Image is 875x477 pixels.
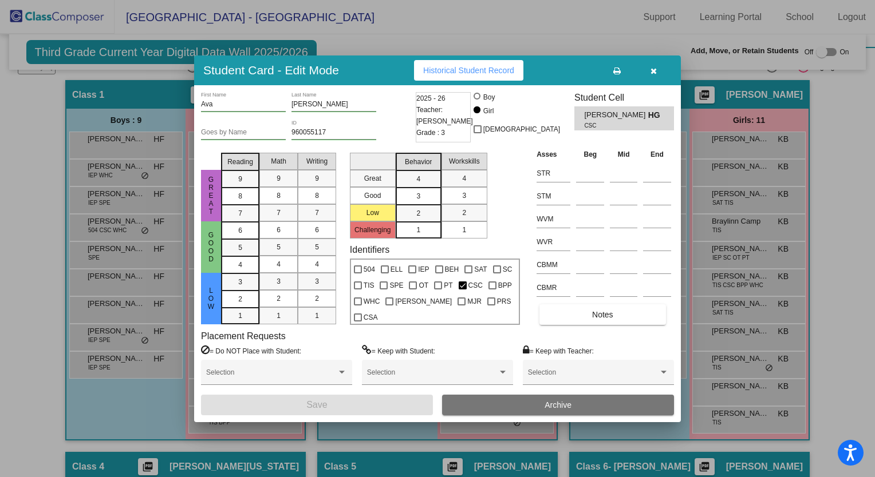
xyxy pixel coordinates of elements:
[238,277,242,287] span: 3
[364,263,375,276] span: 504
[291,129,376,137] input: Enter ID
[462,208,466,218] span: 2
[201,345,301,356] label: = Do NOT Place with Student:
[537,279,570,296] input: assessment
[416,174,420,184] span: 4
[418,263,429,276] span: IEP
[648,109,664,121] span: HG
[545,400,571,410] span: Archive
[277,242,281,252] span: 5
[537,210,570,228] input: assessment
[362,345,435,356] label: = Keep with Student:
[277,225,281,235] span: 6
[537,233,570,251] input: assessment
[468,279,483,292] span: CSC
[238,208,242,218] span: 7
[444,279,452,292] span: PT
[523,345,594,356] label: = Keep with Teacher:
[416,93,446,104] span: 2025 - 26
[467,295,482,308] span: MJR
[498,279,512,292] span: BPP
[574,92,674,103] h3: Student Cell
[573,148,607,161] th: Beg
[414,60,523,81] button: Historical Student Record
[306,400,327,410] span: Save
[277,276,281,287] span: 3
[238,294,242,304] span: 2
[389,279,403,292] span: SPE
[584,109,648,121] span: [PERSON_NAME]
[483,106,494,116] div: Girl
[537,188,570,205] input: assessment
[497,295,511,308] span: PRS
[419,279,428,292] span: OT
[416,225,420,235] span: 1
[238,260,242,270] span: 4
[416,208,420,218] span: 2
[416,127,445,138] span: Grade : 3
[277,259,281,269] span: 4
[539,304,665,325] button: Notes
[315,242,319,252] span: 5
[306,156,328,166] span: Writing
[503,263,513,276] span: SC
[277,293,281,304] span: 2
[474,263,487,276] span: SAT
[203,63,339,77] h3: Student Card - Edit Mode
[277,208,281,218] span: 7
[607,148,640,161] th: Mid
[315,293,319,304] span: 2
[206,176,216,216] span: Great
[350,244,389,255] label: Identifiers
[315,259,319,269] span: 4
[405,157,432,167] span: Behavior
[423,66,514,75] span: Historical Student Record
[201,331,286,341] label: Placement Requests
[277,190,281,201] span: 8
[238,191,242,201] span: 8
[462,225,466,235] span: 1
[364,279,375,292] span: TIS
[238,174,242,184] span: 9
[315,173,319,184] span: 9
[462,190,466,201] span: 3
[206,231,216,263] span: Good
[442,395,674,415] button: Archive
[271,156,286,166] span: Math
[315,190,319,201] span: 8
[277,173,281,184] span: 9
[227,157,253,167] span: Reading
[462,173,466,184] span: 4
[364,311,378,324] span: CSA
[238,311,242,321] span: 1
[416,191,420,201] span: 3
[584,121,640,130] span: CSC
[445,263,459,276] span: BEH
[238,225,242,236] span: 6
[534,148,573,161] th: Asses
[449,156,480,166] span: Workskills
[315,225,319,235] span: 6
[391,263,403,276] span: ELL
[640,148,674,161] th: End
[315,276,319,287] span: 3
[238,243,242,253] span: 5
[201,395,433,415] button: Save
[206,287,216,311] span: Low
[395,295,452,308] span: [PERSON_NAME]
[483,122,560,136] span: [DEMOGRAPHIC_DATA]
[277,311,281,321] span: 1
[537,165,570,182] input: assessment
[364,295,380,308] span: WHC
[537,256,570,273] input: assessment
[483,92,495,102] div: Boy
[201,129,286,137] input: goes by name
[416,104,473,127] span: Teacher: [PERSON_NAME]
[592,310,613,319] span: Notes
[315,311,319,321] span: 1
[315,208,319,218] span: 7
